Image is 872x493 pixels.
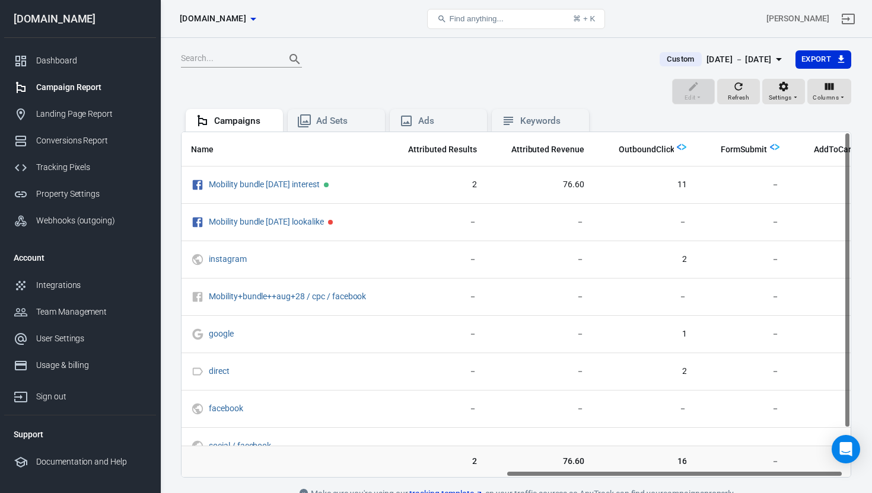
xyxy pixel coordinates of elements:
[36,306,147,318] div: Team Management
[209,329,234,338] a: google
[4,14,156,24] div: [DOMAIN_NAME]
[769,92,792,103] span: Settings
[191,439,204,453] svg: UTM & Web Traffic
[36,215,147,227] div: Webhooks (outgoing)
[209,292,366,301] a: Mobility+bundle++aug+28 / cpc / facebook
[834,5,863,33] a: Sign out
[393,179,476,191] span: 2
[762,79,805,105] button: Settings
[496,403,584,415] span: －
[603,440,686,452] span: －
[603,328,686,340] span: 1
[4,127,156,154] a: Conversions Report
[214,115,273,127] div: Campaigns
[418,115,478,127] div: Ads
[180,11,246,26] span: thrivecart.com
[191,290,204,304] svg: Unknown Facebook
[393,456,476,468] span: 2
[721,144,767,156] span: FormSubmit
[677,142,686,152] img: Logo
[36,81,147,94] div: Campaign Report
[36,135,147,147] div: Conversions Report
[209,367,231,375] span: direct
[191,178,204,192] svg: Facebook Ads
[705,440,779,452] span: －
[603,403,686,415] span: －
[798,254,867,265] span: －
[603,144,674,156] span: OutboundClick
[807,79,851,105] button: Columns
[191,327,204,341] svg: Google
[191,144,214,156] span: Name
[814,144,854,156] span: AddToCart
[181,52,276,67] input: Search...
[795,50,851,69] button: Export
[209,404,243,413] a: facebook
[324,183,329,187] span: Active
[209,441,271,450] a: social / facebook
[209,180,320,189] a: Mobility bundle [DATE] interest
[36,188,147,200] div: Property Settings
[705,456,779,468] span: －
[798,456,867,468] span: －
[496,366,584,377] span: －
[4,244,156,272] li: Account
[281,45,309,73] button: Search
[4,325,156,352] a: User Settings
[4,154,156,181] a: Tracking Pixels
[573,14,595,23] div: ⌘ + K
[766,12,829,25] div: Account id: Ghki4vdQ
[36,161,147,174] div: Tracking Pixels
[496,328,584,340] span: －
[408,144,476,156] span: Attributed Results
[209,366,230,376] a: direct
[798,291,867,303] span: －
[4,181,156,207] a: Property Settings
[717,79,760,105] button: Refresh
[496,291,584,303] span: －
[191,364,204,379] svg: Direct
[36,359,147,372] div: Usage & billing
[728,92,749,103] span: Refresh
[209,441,273,450] span: social / facebook
[393,366,476,377] span: －
[798,144,854,156] span: AddToCart
[662,53,699,65] span: Custom
[393,216,476,228] span: －
[603,216,686,228] span: －
[191,144,229,156] span: Name
[4,299,156,325] a: Team Management
[4,207,156,234] a: Webhooks (outgoing)
[496,179,584,191] span: 76.60
[209,180,322,188] span: Mobility bundle aug 28 interest
[393,254,476,265] span: －
[393,440,476,452] span: －
[4,101,156,127] a: Landing Page Report
[36,55,147,67] div: Dashboard
[328,220,333,225] span: Paused
[496,440,584,452] span: －
[706,52,772,67] div: [DATE] － [DATE]
[770,142,779,152] img: Logo
[209,255,249,263] span: instagram
[393,328,476,340] span: －
[209,404,245,412] span: facebook
[496,456,584,468] span: 76.60
[603,179,686,191] span: 11
[705,254,779,265] span: －
[209,217,324,226] a: Mobility bundle [DATE] lookalike
[705,216,779,228] span: －
[798,216,867,228] span: －
[798,328,867,340] span: －
[798,403,867,415] span: －
[798,440,867,452] span: －
[393,142,476,156] span: The total conversions attributed according to your ad network (Facebook, Google, etc.)
[496,216,584,228] span: －
[36,279,147,292] div: Integrations
[427,9,605,29] button: Find anything...⌘ + K
[705,403,779,415] span: －
[4,47,156,74] a: Dashboard
[603,291,686,303] span: －
[316,115,375,127] div: Ad Sets
[449,14,503,23] span: Find anything...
